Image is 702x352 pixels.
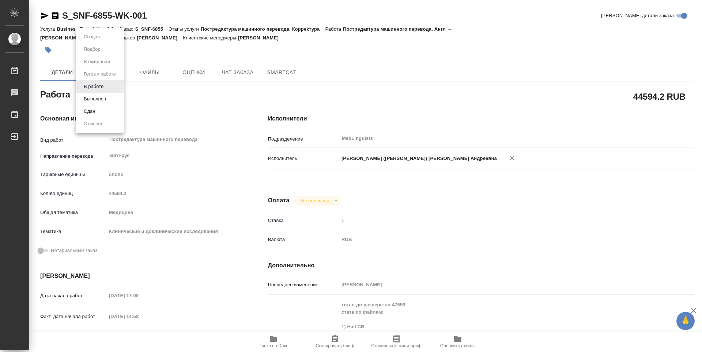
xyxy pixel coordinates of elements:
[82,45,103,53] button: Подбор
[82,83,106,91] button: В работе
[82,95,108,103] button: Выполнен
[82,120,106,128] button: Отменен
[82,70,118,78] button: Готов к работе
[82,58,112,66] button: В ожидании
[82,107,97,115] button: Сдан
[82,33,102,41] button: Создан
